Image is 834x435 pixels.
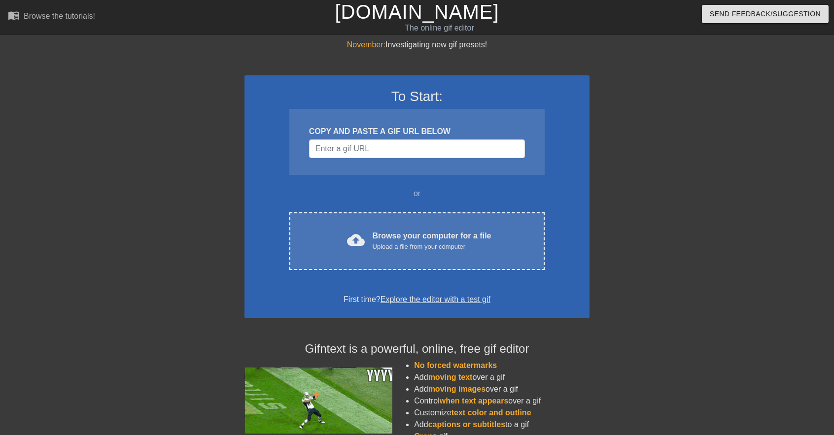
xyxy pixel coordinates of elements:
span: menu_book [8,9,20,21]
li: Add over a gif [414,383,590,395]
span: cloud_upload [347,231,365,249]
img: football_small.gif [244,368,392,434]
span: November: [347,40,385,49]
span: No forced watermarks [414,361,497,369]
div: COPY AND PASTE A GIF URL BELOW [309,126,525,137]
div: The online gif editor [283,22,596,34]
span: text color and outline [452,408,531,417]
h4: Gifntext is a powerful, online, free gif editor [244,342,590,356]
button: Send Feedback/Suggestion [702,5,829,23]
span: Send Feedback/Suggestion [710,8,821,20]
a: [DOMAIN_NAME] [335,1,499,23]
li: Customize [414,407,590,419]
h3: To Start: [257,88,577,105]
span: moving text [428,373,473,381]
li: Add to a gif [414,419,590,431]
a: Explore the editor with a test gif [381,295,490,303]
span: captions or subtitles [428,420,505,429]
div: First time? [257,294,577,305]
li: Control over a gif [414,395,590,407]
a: Browse the tutorials! [8,9,95,25]
div: or [270,188,564,200]
div: Investigating new gif presets! [244,39,590,51]
input: Username [309,139,525,158]
span: when text appears [440,397,509,405]
div: Browse your computer for a file [373,230,491,252]
li: Add over a gif [414,371,590,383]
span: moving images [428,385,486,393]
div: Upload a file from your computer [373,242,491,252]
div: Browse the tutorials! [24,12,95,20]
